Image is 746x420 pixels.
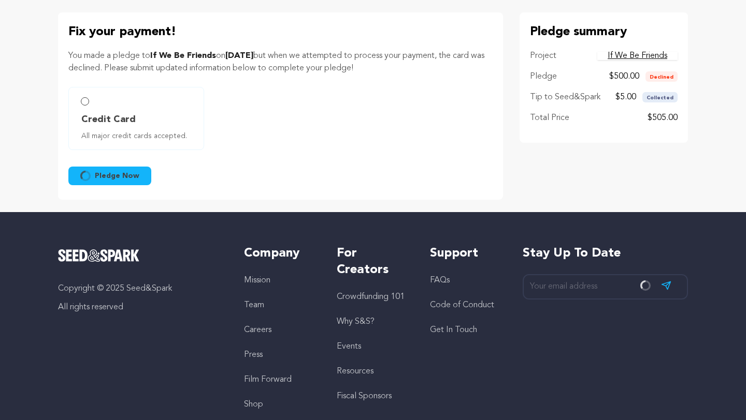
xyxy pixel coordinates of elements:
span: Collected [642,92,678,102]
a: FAQs [430,276,450,284]
span: Declined [645,71,678,82]
a: Fiscal Sponsors [337,392,392,400]
img: Seed&Spark Logo [58,249,139,262]
p: Fix your payment! [68,23,493,41]
a: If We Be Friends [597,52,678,60]
p: $505.00 [648,112,678,124]
h5: For Creators [337,245,409,278]
span: $5.00 [615,93,636,101]
a: Seed&Spark Homepage [58,249,223,262]
a: Film Forward [244,376,292,384]
p: All rights reserved [58,301,223,313]
a: Resources [337,367,374,376]
span: $500.00 [609,72,639,81]
a: Team [244,301,264,309]
a: Shop [244,400,263,409]
h5: Company [244,245,316,262]
p: Copyright © 2025 Seed&Spark [58,282,223,295]
input: Your email address [523,274,688,299]
button: Pledge Now [68,167,151,185]
h5: Stay up to date [523,245,688,262]
a: Events [337,342,361,351]
h5: Support [430,245,502,262]
span: [DATE] [225,52,253,60]
a: Get In Touch [430,326,477,334]
span: Credit Card [81,112,136,127]
p: Total Price [530,112,569,124]
a: Code of Conduct [430,301,494,309]
span: Pledge Now [95,171,139,181]
p: Project [530,50,556,62]
span: All major credit cards accepted. [81,131,195,141]
a: Why S&S? [337,318,375,326]
a: Mission [244,276,270,284]
a: Press [244,351,263,359]
p: Pledge summary [530,23,678,41]
p: Pledge [530,70,557,83]
span: If We Be Friends [150,52,216,60]
p: You made a pledge to on but when we attempted to process your payment, the card was declined. Ple... [68,50,493,74]
p: Tip to Seed&Spark [530,91,600,103]
a: Crowdfunding 101 [337,293,405,301]
a: Careers [244,326,271,334]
